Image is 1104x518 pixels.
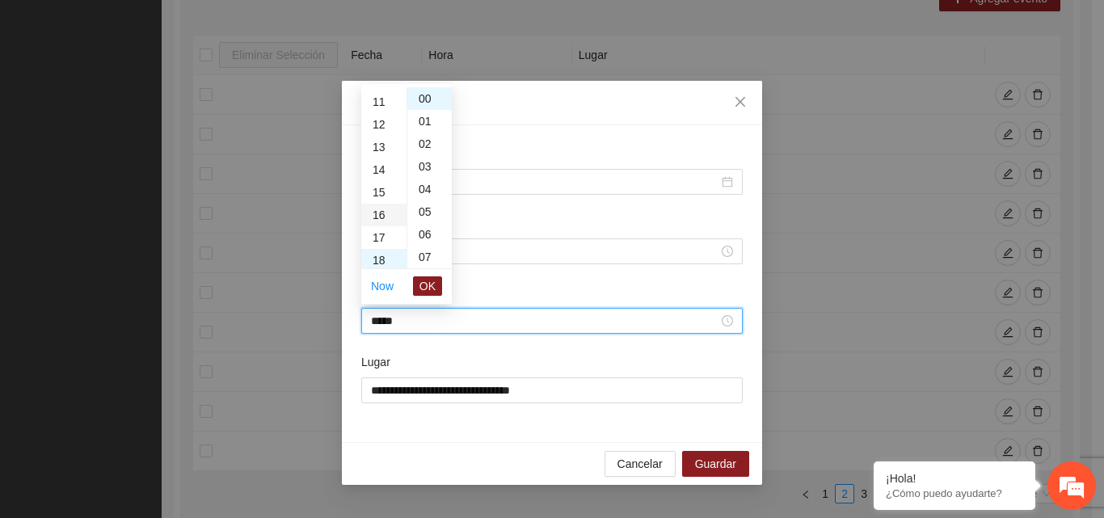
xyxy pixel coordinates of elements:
label: Lugar [361,353,390,371]
button: Guardar [682,451,749,477]
div: 12 [361,113,407,136]
div: 03 [407,155,452,178]
div: 06 [407,223,452,246]
div: Minimizar ventana de chat en vivo [265,8,304,47]
span: Estamos en línea. [94,168,223,331]
span: close [734,95,747,108]
p: ¿Cómo puedo ayudarte? [886,487,1023,499]
div: 15 [361,181,407,204]
div: 04 [407,178,452,200]
a: Now [371,280,394,293]
div: 13 [361,136,407,158]
div: Chatee con nosotros ahora [84,82,272,103]
span: Guardar [695,455,736,473]
div: 01 [407,110,452,133]
div: 18 [361,249,407,272]
div: 02 [407,133,452,155]
input: Hora de fin [371,312,718,330]
div: 00 [407,87,452,110]
button: OK [413,276,442,296]
div: Editar evento [361,94,743,112]
input: Fecha [371,173,718,191]
div: ¡Hola! [886,472,1023,485]
div: 05 [407,200,452,223]
div: 11 [361,91,407,113]
input: Lugar [361,377,743,403]
div: 14 [361,158,407,181]
div: 07 [407,246,452,268]
textarea: Escriba su mensaje y pulse “Intro” [8,346,308,402]
span: OK [419,277,436,295]
div: 16 [361,204,407,226]
input: Hora de inicio [371,242,718,260]
span: Cancelar [617,455,663,473]
div: 17 [361,226,407,249]
button: Cancelar [605,451,676,477]
button: Close [718,81,762,124]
